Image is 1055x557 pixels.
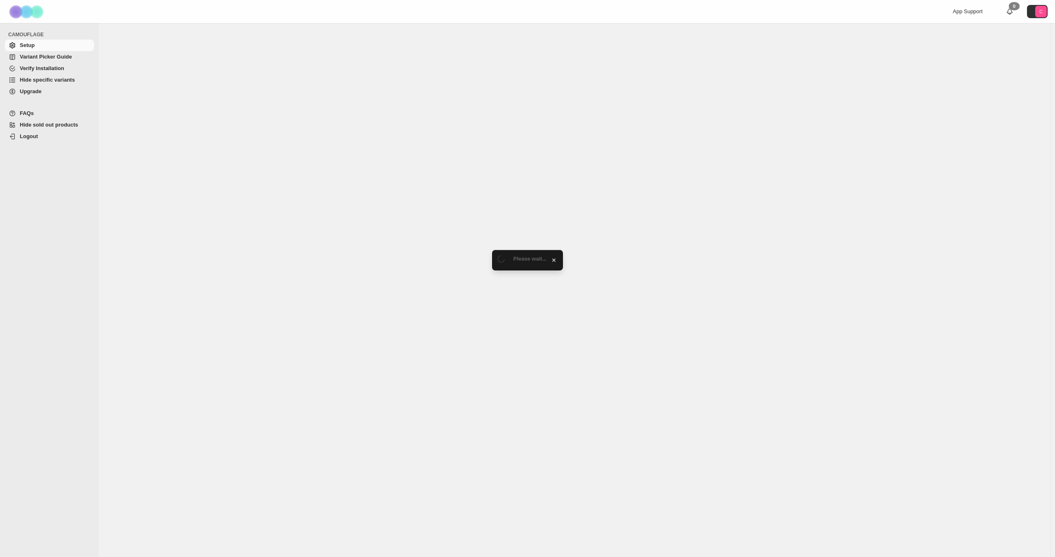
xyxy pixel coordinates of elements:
a: Logout [5,131,94,142]
span: Avatar with initials C [1035,6,1047,17]
div: 0 [1009,2,1020,10]
span: CAMOUFLAGE [8,31,95,38]
button: Avatar with initials C [1027,5,1048,18]
span: Logout [20,133,38,139]
a: Hide specific variants [5,74,94,86]
a: 0 [1006,7,1014,16]
a: Verify Installation [5,63,94,74]
span: App Support [953,8,982,14]
a: Upgrade [5,86,94,97]
a: FAQs [5,108,94,119]
span: Upgrade [20,88,42,94]
text: C [1039,9,1043,14]
span: Hide sold out products [20,122,78,128]
a: Hide sold out products [5,119,94,131]
span: Variant Picker Guide [20,54,72,60]
span: FAQs [20,110,34,116]
img: Camouflage [7,0,48,23]
span: Please wait... [513,256,547,262]
a: Variant Picker Guide [5,51,94,63]
a: Setup [5,40,94,51]
span: Setup [20,42,35,48]
span: Hide specific variants [20,77,75,83]
span: Verify Installation [20,65,64,71]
